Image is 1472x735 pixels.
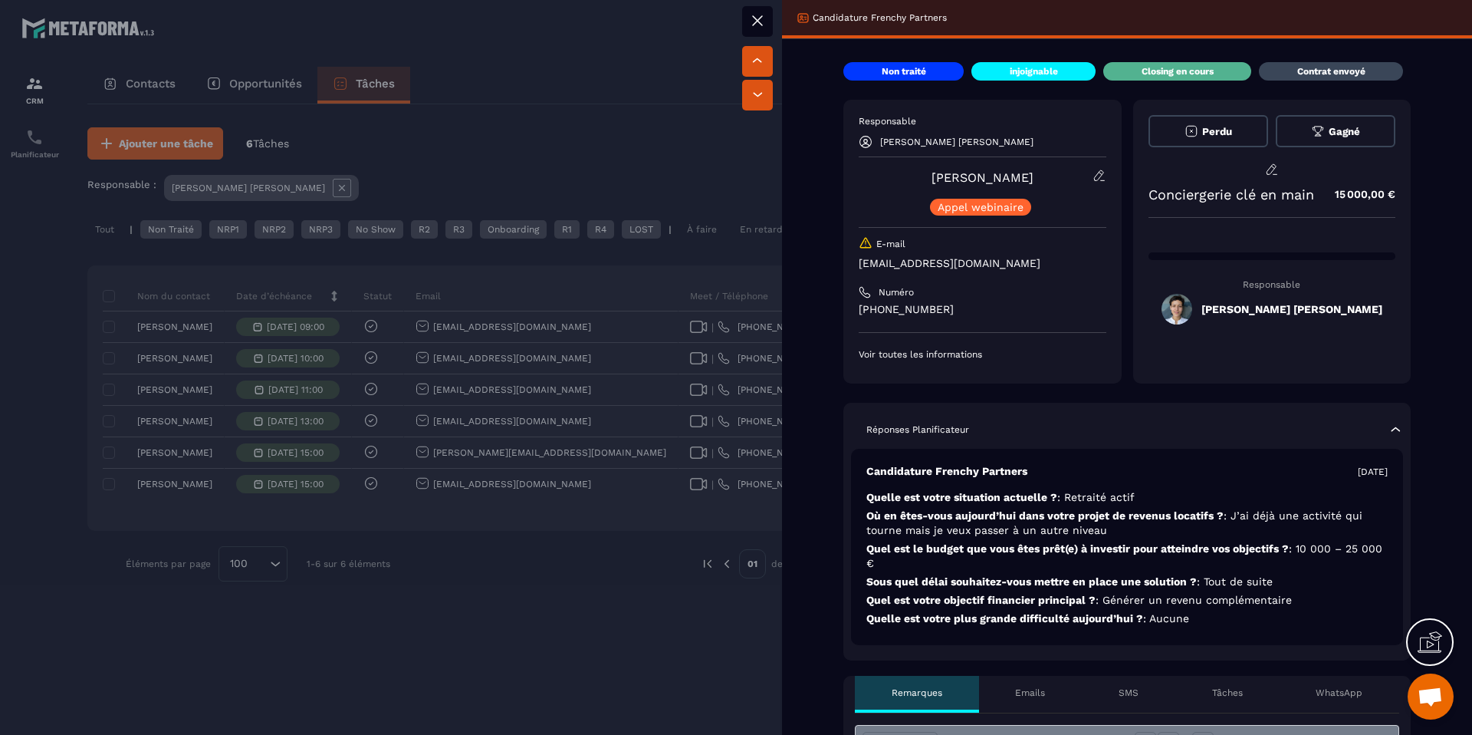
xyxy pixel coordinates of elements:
[866,593,1388,608] p: Quel est votre objectif financier principal ?
[1148,279,1396,290] p: Responsable
[859,256,1106,271] p: [EMAIL_ADDRESS][DOMAIN_NAME]
[1276,115,1395,147] button: Gagné
[1143,612,1189,625] span: : Aucune
[859,348,1106,361] p: Voir toutes les informations
[866,490,1388,505] p: Quelle est votre situation actuelle ?
[1408,674,1454,720] div: Ouvrir le chat
[1142,65,1214,77] p: Closing en cours
[938,202,1024,213] p: Appel webinaire
[892,687,942,699] p: Remarques
[866,611,1388,626] p: Quelle est votre plus grande difficulté aujourd’hui ?
[1057,491,1135,503] span: : Retraité actif
[932,170,1033,185] a: [PERSON_NAME]
[1358,466,1388,478] p: [DATE]
[1010,65,1058,77] p: injoignable
[1096,594,1292,606] span: : Générer un revenu complémentaire
[866,542,1388,571] p: Quel est le budget que vous êtes prêt(e) à investir pour atteindre vos objectifs ?
[1201,303,1382,315] h5: [PERSON_NAME] [PERSON_NAME]
[1297,65,1365,77] p: Contrat envoyé
[866,575,1388,589] p: Sous quel délai souhaitez-vous mettre en place une solution ?
[876,238,905,250] p: E-mail
[882,65,926,77] p: Non traité
[859,302,1106,317] p: [PHONE_NUMBER]
[1119,687,1138,699] p: SMS
[866,424,969,436] p: Réponses Planificateur
[1316,687,1362,699] p: WhatsApp
[1329,126,1360,137] span: Gagné
[1202,126,1232,137] span: Perdu
[859,115,1106,127] p: Responsable
[1148,115,1268,147] button: Perdu
[1197,575,1273,588] span: : Tout de suite
[879,286,914,298] p: Numéro
[866,464,1027,479] p: Candidature Frenchy Partners
[866,509,1388,538] p: Où en êtes-vous aujourd’hui dans votre projet de revenus locatifs ?
[1148,186,1314,203] p: Conciergerie clé en main
[1212,687,1243,699] p: Tâches
[813,12,947,24] p: Candidature Frenchy Partners
[1319,180,1395,209] p: 15 000,00 €
[1015,687,1045,699] p: Emails
[880,137,1033,147] p: [PERSON_NAME] [PERSON_NAME]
